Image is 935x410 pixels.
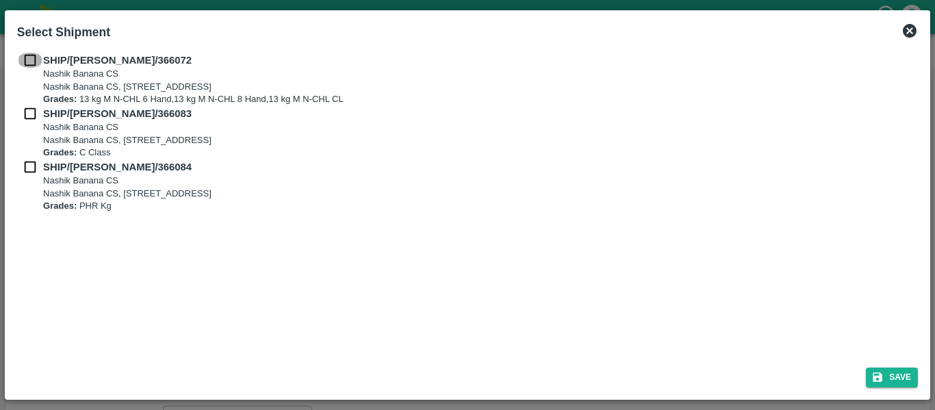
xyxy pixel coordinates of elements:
[43,93,344,106] p: 13 kg M N-CHL 6 Hand,13 kg M N-CHL 8 Hand,13 kg M N-CHL CL
[43,94,77,104] b: Grades:
[17,25,110,39] b: Select Shipment
[43,134,212,147] p: Nashik Banana CS, [STREET_ADDRESS]
[43,147,77,157] b: Grades:
[866,368,918,387] button: Save
[43,162,192,172] b: SHIP/[PERSON_NAME]/366084
[43,146,212,159] p: C Class
[43,81,344,94] p: Nashik Banana CS, [STREET_ADDRESS]
[43,108,192,119] b: SHIP/[PERSON_NAME]/366083
[43,121,212,134] p: Nashik Banana CS
[43,175,212,188] p: Nashik Banana CS
[43,55,192,66] b: SHIP/[PERSON_NAME]/366072
[43,200,212,213] p: PHR Kg
[43,188,212,201] p: Nashik Banana CS, [STREET_ADDRESS]
[43,68,344,81] p: Nashik Banana CS
[43,201,77,211] b: Grades:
